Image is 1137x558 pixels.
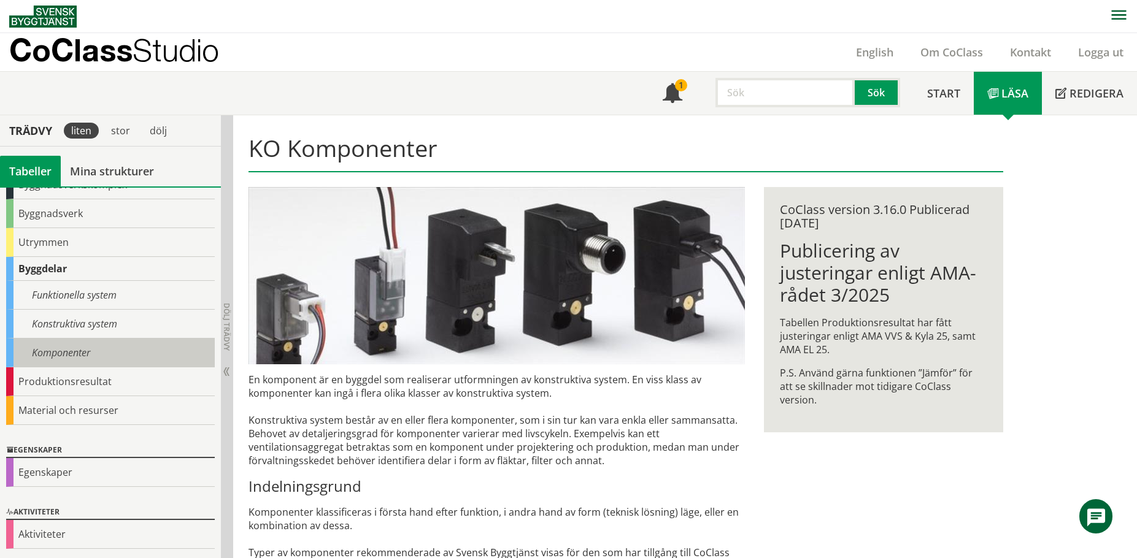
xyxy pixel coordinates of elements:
img: pilotventiler.jpg [249,187,745,364]
p: CoClass [9,43,219,57]
a: Läsa [974,72,1042,115]
div: Egenskaper [6,458,215,487]
div: Egenskaper [6,443,215,458]
div: Byggdelar [6,257,215,281]
div: Aktiviteter [6,505,215,520]
input: Sök [715,78,855,107]
span: Start [927,86,960,101]
p: Tabellen Produktionsresultat har fått justeringar enligt AMA VVS & Kyla 25, samt AMA EL 25. [780,316,987,356]
span: Studio [133,32,219,68]
div: Trädvy [2,124,59,137]
span: Dölj trädvy [222,303,232,351]
a: Mina strukturer [61,156,163,186]
img: Svensk Byggtjänst [9,6,77,28]
div: dölj [142,123,174,139]
a: 1 [649,72,696,115]
a: English [842,45,907,59]
div: Funktionella system [6,281,215,310]
h3: Indelningsgrund [249,477,745,495]
div: liten [64,123,99,139]
h1: KO Komponenter [249,134,1003,172]
h1: Publicering av justeringar enligt AMA-rådet 3/2025 [780,240,987,306]
div: Material och resurser [6,396,215,425]
span: Läsa [1001,86,1028,101]
a: CoClassStudio [9,33,245,71]
button: Sök [855,78,900,107]
div: stor [104,123,137,139]
div: CoClass version 3.16.0 Publicerad [DATE] [780,203,987,230]
p: P.S. Använd gärna funktionen ”Jämför” för att se skillnader mot tidigare CoClass version. [780,366,987,407]
span: Redigera [1070,86,1124,101]
a: Start [914,72,974,115]
a: Kontakt [996,45,1065,59]
div: Konstruktiva system [6,310,215,338]
a: Redigera [1042,72,1137,115]
span: Notifikationer [663,85,682,104]
a: Logga ut [1065,45,1137,59]
div: Komponenter [6,338,215,367]
div: Byggnadsverk [6,199,215,228]
div: Utrymmen [6,228,215,257]
a: Om CoClass [907,45,996,59]
div: Aktiviteter [6,520,215,549]
div: 1 [675,79,687,91]
div: Produktionsresultat [6,367,215,396]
